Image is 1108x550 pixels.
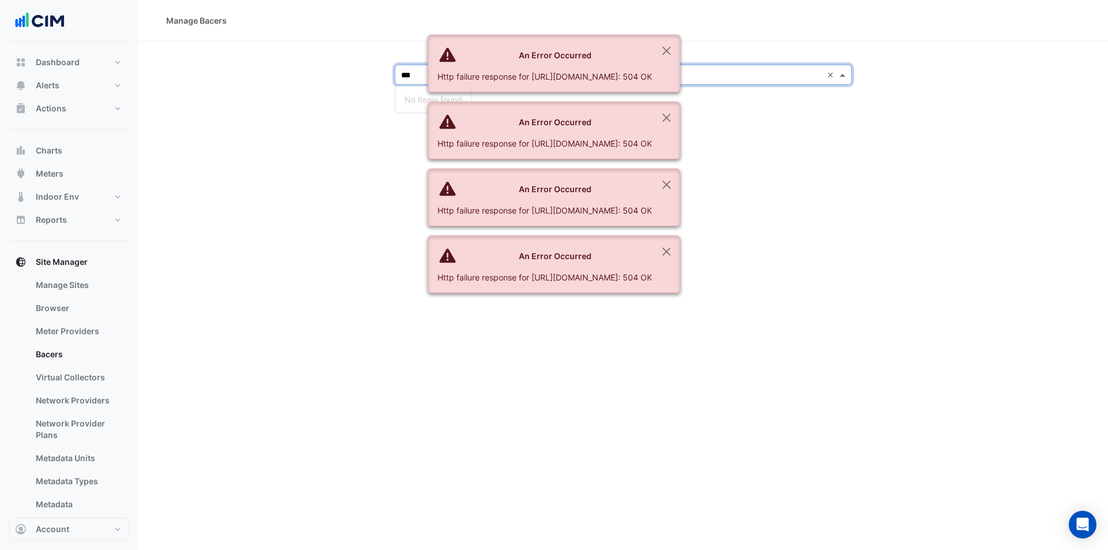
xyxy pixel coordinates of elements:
[15,80,27,91] app-icon: Alerts
[27,493,129,516] a: Metadata
[27,320,129,343] a: Meter Providers
[15,256,27,268] app-icon: Site Manager
[166,14,227,27] div: Manage Bacers
[395,86,472,113] ng-dropdown-panel: Options list
[653,35,680,66] button: Close
[36,57,80,68] span: Dashboard
[36,103,66,114] span: Actions
[27,470,129,493] a: Metadata Types
[653,236,680,267] button: Close
[36,523,69,535] span: Account
[437,271,652,283] div: Http failure response for [URL][DOMAIN_NAME]: 504 OK
[27,297,129,320] a: Browser
[27,366,129,389] a: Virtual Collectors
[519,184,592,194] strong: An Error Occurred
[36,168,63,179] span: Meters
[36,191,79,203] span: Indoor Env
[437,137,652,149] div: Http failure response for [URL][DOMAIN_NAME]: 504 OK
[653,102,680,133] button: Close
[395,91,471,108] div: No items found
[9,185,129,208] button: Indoor Env
[15,191,27,203] app-icon: Indoor Env
[15,214,27,226] app-icon: Reports
[27,274,129,297] a: Manage Sites
[9,51,129,74] button: Dashboard
[15,168,27,179] app-icon: Meters
[36,145,62,156] span: Charts
[9,208,129,231] button: Reports
[27,412,129,447] a: Network Provider Plans
[519,251,592,261] strong: An Error Occurred
[27,516,129,539] a: Meters
[9,139,129,162] button: Charts
[27,343,129,366] a: Bacers
[9,250,129,274] button: Site Manager
[1069,511,1096,538] div: Open Intercom Messenger
[437,204,652,216] div: Http failure response for [URL][DOMAIN_NAME]: 504 OK
[27,447,129,470] a: Metadata Units
[36,256,88,268] span: Site Manager
[9,97,129,120] button: Actions
[15,145,27,156] app-icon: Charts
[14,9,66,32] img: Company Logo
[15,103,27,114] app-icon: Actions
[36,214,67,226] span: Reports
[15,57,27,68] app-icon: Dashboard
[653,169,680,200] button: Close
[27,389,129,412] a: Network Providers
[9,74,129,97] button: Alerts
[519,117,592,127] strong: An Error Occurred
[519,50,592,60] strong: An Error Occurred
[9,518,129,541] button: Account
[9,162,129,185] button: Meters
[827,69,837,81] span: Clear
[36,80,59,91] span: Alerts
[437,70,652,83] div: Http failure response for [URL][DOMAIN_NAME]: 504 OK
